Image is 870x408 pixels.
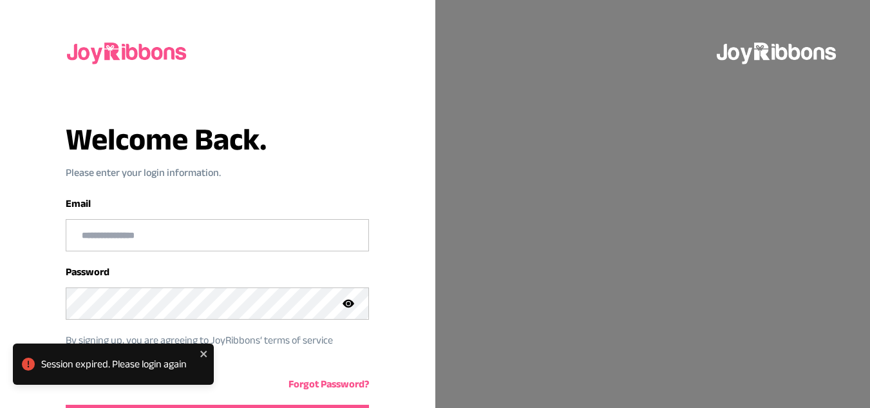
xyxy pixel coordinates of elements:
[66,198,91,209] label: Email
[66,333,350,364] p: By signing up, you are agreeing to JoyRibbons‘ terms of service condition
[200,349,209,359] button: close
[66,266,109,277] label: Password
[715,31,839,72] img: joyribbons
[288,378,369,389] a: Forgot Password?
[66,31,189,72] img: joyribbons
[66,165,369,180] p: Please enter your login information.
[41,356,196,372] div: Session expired. Please login again
[66,124,369,155] h3: Welcome Back.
